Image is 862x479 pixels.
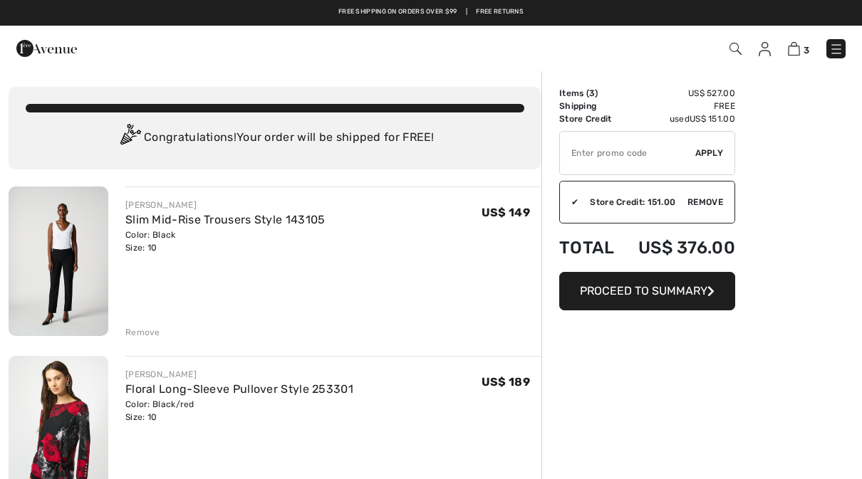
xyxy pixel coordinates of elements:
div: [PERSON_NAME] [125,368,353,381]
td: Shipping [559,100,623,112]
span: Proceed to Summary [580,284,707,298]
td: used [623,112,735,125]
img: Menu [829,42,843,56]
img: Search [729,43,742,55]
td: Total [559,223,623,272]
div: Color: Black Size: 10 [125,228,326,254]
span: 3 [804,45,809,56]
img: Slim Mid-Rise Trousers Style 143105 [9,186,108,336]
span: US$ 149 [482,206,530,219]
div: [PERSON_NAME] [125,199,326,211]
span: Apply [695,147,724,159]
div: ✔ [560,196,578,209]
span: US$ 189 [482,375,530,389]
a: 1ère Avenue [16,41,77,54]
button: Proceed to Summary [559,272,735,310]
div: Store Credit: 151.00 [578,196,687,209]
span: | [466,7,467,17]
span: 3 [589,88,595,98]
a: 3 [788,40,809,57]
td: US$ 527.00 [623,87,735,100]
a: Free shipping on orders over $99 [338,7,457,17]
div: Color: Black/red Size: 10 [125,398,353,423]
td: Items ( ) [559,87,623,100]
a: Floral Long-Sleeve Pullover Style 253301 [125,382,353,396]
a: Free Returns [476,7,524,17]
input: Promo code [560,132,695,174]
span: Remove [687,196,723,209]
img: 1ère Avenue [16,34,77,63]
img: Congratulation2.svg [115,124,144,152]
div: Congratulations! Your order will be shipped for FREE! [26,124,524,152]
a: Slim Mid-Rise Trousers Style 143105 [125,213,326,226]
div: Remove [125,326,160,339]
span: US$ 151.00 [690,114,735,124]
td: Free [623,100,735,112]
img: Shopping Bag [788,42,800,56]
td: Store Credit [559,112,623,125]
td: US$ 376.00 [623,223,735,272]
img: My Info [759,42,771,56]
